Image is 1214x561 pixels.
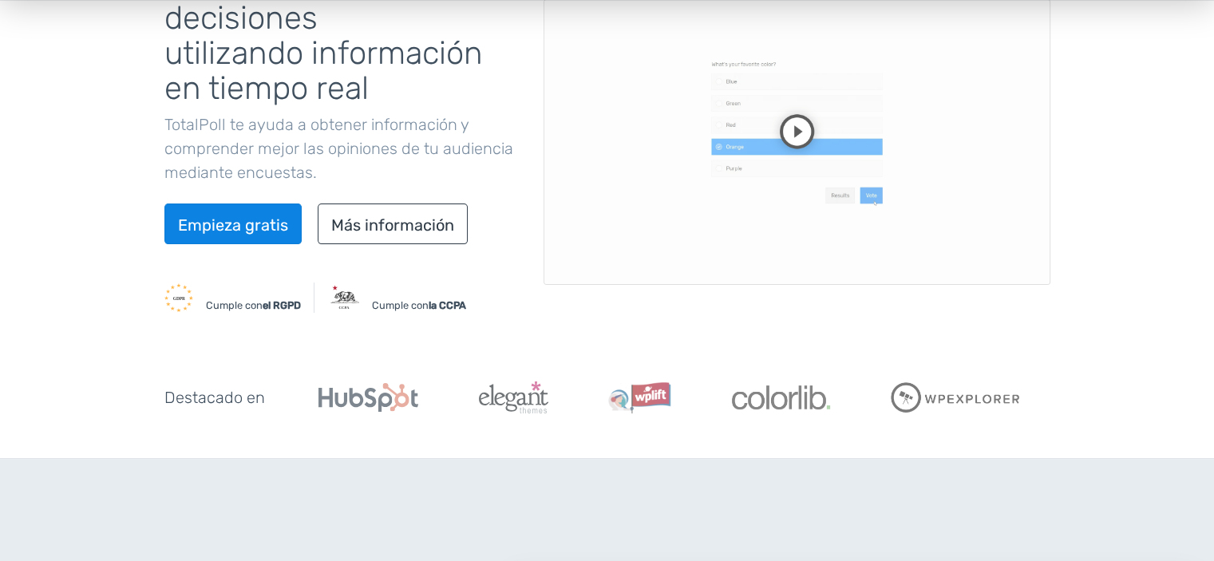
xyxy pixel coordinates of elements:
[330,283,359,312] img: Ley de Privacidad del Consumidor de California (CCPA)
[164,34,483,107] font: utilizando información en tiempo real
[608,381,671,413] img: WPLift
[164,203,302,244] a: Empieza gratis
[429,299,466,311] font: la CCPA
[732,385,831,409] img: Colorlib
[263,299,301,311] font: el RGPD
[206,299,263,311] font: Cumple con
[164,115,513,182] font: TotalPoll te ayuda a obtener información y comprender mejor las opiniones de tu audiencia mediant...
[178,215,288,235] font: Empieza gratis
[331,215,454,235] font: Más información
[372,299,429,311] font: Cumple con
[891,382,1020,413] img: Explorador de WPE
[318,203,468,244] a: Más información
[479,381,548,413] img: Temas elegantes
[318,383,418,412] img: Hubspot
[164,388,265,407] font: Destacado en
[164,283,193,312] img: RGPD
